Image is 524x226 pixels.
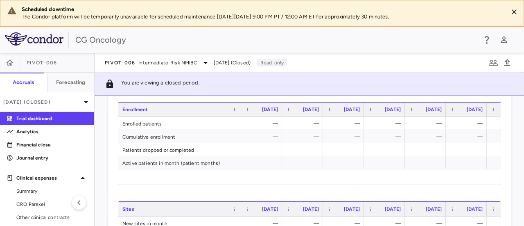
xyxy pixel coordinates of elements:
[118,156,241,169] div: Active patients in month (patient months)
[56,79,86,86] h6: Forecasting
[75,34,477,46] div: CG Oncology
[16,214,88,221] span: Other clinical contracts
[248,117,278,130] div: —
[122,107,148,112] span: Enrollment
[494,143,524,156] div: —
[289,130,319,143] div: —
[5,32,63,46] img: logo-full-SnFGN8VE.png
[16,115,88,122] p: Trial dashboard
[412,156,442,169] div: —
[453,143,483,156] div: —
[289,156,319,169] div: —
[453,130,483,143] div: —
[412,117,442,130] div: —
[138,59,197,66] span: Intermediate-Risk NMIBC
[22,13,501,21] p: The Condor platform will be temporarily unavailable for scheduled maintenance [DATE][DATE] 9:00 P...
[248,143,278,156] div: —
[105,59,135,66] span: PIVOT-006
[371,130,401,143] div: —
[214,59,251,66] span: [DATE] (Closed)
[467,107,483,112] span: [DATE]
[453,117,483,130] div: —
[121,79,200,89] p: You are viewing a closed period.
[16,187,88,195] span: Summary
[467,206,483,212] span: [DATE]
[344,206,360,212] span: [DATE]
[303,206,319,212] span: [DATE]
[412,130,442,143] div: —
[371,117,401,130] div: —
[371,156,401,169] div: —
[248,130,278,143] div: —
[118,143,241,156] div: Patients dropped or completed
[385,206,401,212] span: [DATE]
[426,107,442,112] span: [DATE]
[16,154,88,162] p: Journal entry
[494,156,524,169] div: —
[118,117,241,130] div: Enrolled patients
[16,141,88,148] p: Financial close
[494,130,524,143] div: —
[257,59,287,66] p: Read-only
[118,130,241,143] div: Cumulative enrollment
[22,6,501,13] div: Scheduled downtime
[330,117,360,130] div: —
[13,79,34,86] h6: Accruals
[262,206,278,212] span: [DATE]
[303,107,319,112] span: [DATE]
[494,117,524,130] div: —
[453,156,483,169] div: —
[330,130,360,143] div: —
[385,107,401,112] span: [DATE]
[289,117,319,130] div: —
[426,206,442,212] span: [DATE]
[122,206,134,212] span: Sites
[16,128,88,135] p: Analytics
[3,98,81,106] p: [DATE] (Closed)
[16,174,78,182] p: Clinical expenses
[330,143,360,156] div: —
[16,201,88,208] span: CRO Parexel
[330,156,360,169] div: —
[27,59,57,66] span: PIVOT-006
[371,143,401,156] div: —
[262,107,278,112] span: [DATE]
[344,107,360,112] span: [DATE]
[412,143,442,156] div: —
[248,156,278,169] div: —
[508,6,520,18] button: Close
[289,143,319,156] div: —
